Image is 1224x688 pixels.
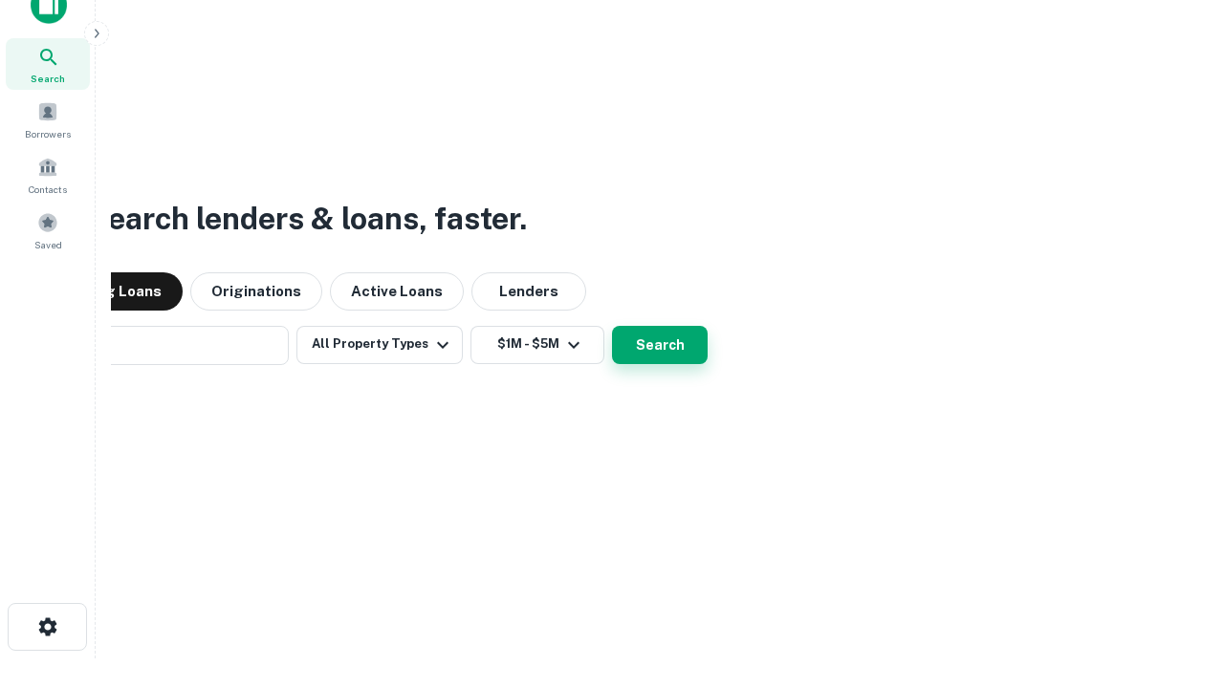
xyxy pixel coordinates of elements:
[6,94,90,145] a: Borrowers
[190,272,322,311] button: Originations
[87,196,527,242] h3: Search lenders & loans, faster.
[31,71,65,86] span: Search
[6,38,90,90] a: Search
[330,272,464,311] button: Active Loans
[29,182,67,197] span: Contacts
[6,204,90,256] a: Saved
[470,326,604,364] button: $1M - $5M
[25,126,71,141] span: Borrowers
[296,326,463,364] button: All Property Types
[612,326,708,364] button: Search
[1128,474,1224,566] iframe: Chat Widget
[6,149,90,201] a: Contacts
[471,272,586,311] button: Lenders
[34,237,62,252] span: Saved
